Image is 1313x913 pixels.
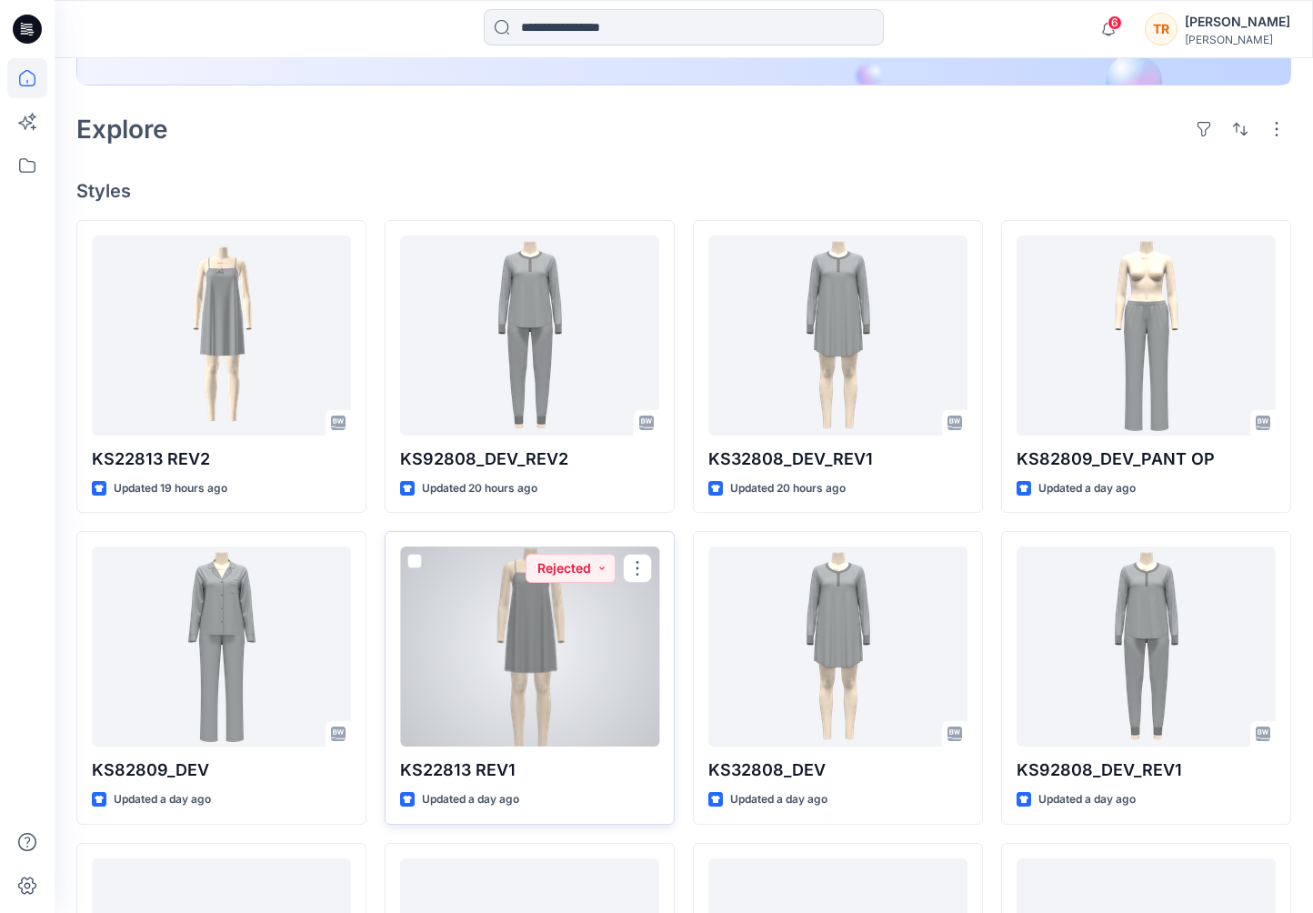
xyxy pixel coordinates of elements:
p: Updated a day ago [1038,479,1136,498]
a: KS82809_DEV [92,547,351,747]
h2: Explore [76,115,168,144]
p: KS22813 REV2 [92,446,351,472]
p: Updated 20 hours ago [730,479,846,498]
p: KS82809_DEV [92,757,351,783]
p: Updated a day ago [114,790,211,809]
a: KS22813 REV2 [92,236,351,436]
h4: Styles [76,180,1291,202]
p: KS32808_DEV [708,757,967,783]
div: [PERSON_NAME] [1185,11,1290,33]
a: KS32808_DEV_REV1 [708,236,967,436]
span: 6 [1108,15,1122,30]
p: KS82809_DEV_PANT OP [1017,446,1276,472]
a: KS92808_DEV_REV2 [400,236,659,436]
p: KS92808_DEV_REV1 [1017,757,1276,783]
div: [PERSON_NAME] [1185,33,1290,46]
p: KS32808_DEV_REV1 [708,446,967,472]
p: KS92808_DEV_REV2 [400,446,659,472]
p: Updated 19 hours ago [114,479,227,498]
p: Updated 20 hours ago [422,479,537,498]
a: KS82809_DEV_PANT OP [1017,236,1276,436]
div: TR [1145,13,1178,45]
a: KS92808_DEV_REV1 [1017,547,1276,747]
a: KS22813 REV1 [400,547,659,747]
p: KS22813 REV1 [400,757,659,783]
p: Updated a day ago [730,790,827,809]
p: Updated a day ago [422,790,519,809]
a: KS32808_DEV [708,547,967,747]
p: Updated a day ago [1038,790,1136,809]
